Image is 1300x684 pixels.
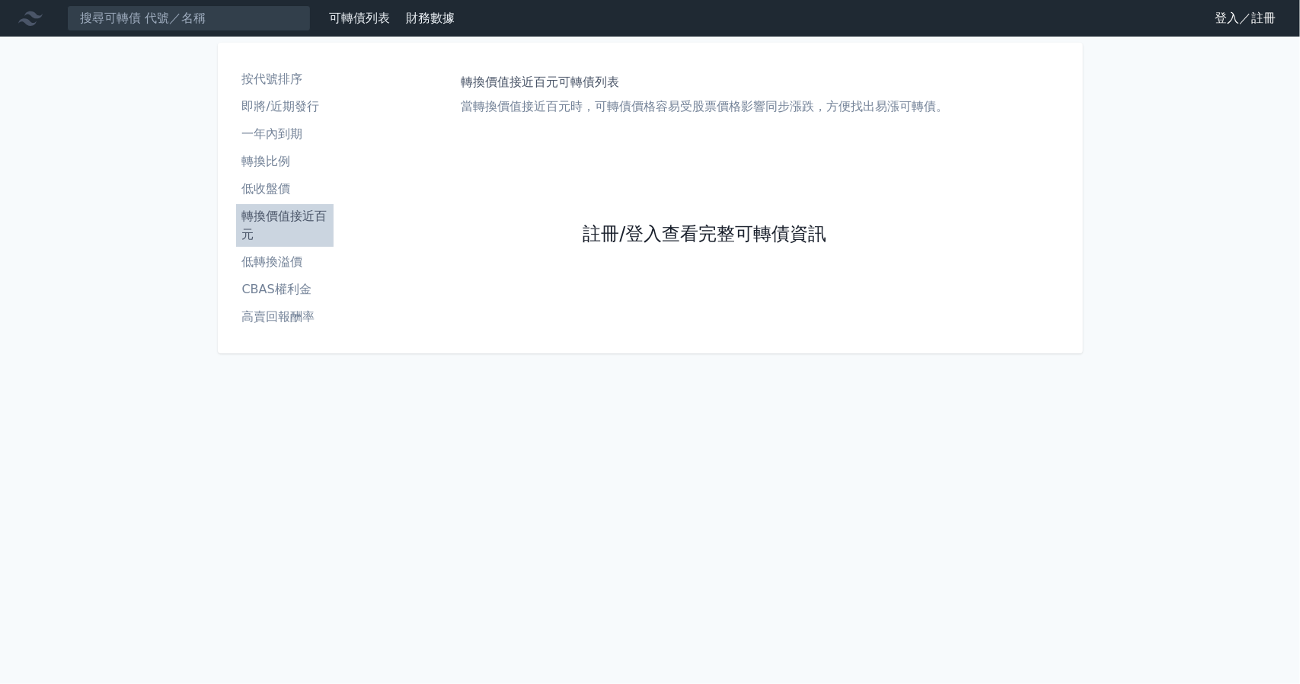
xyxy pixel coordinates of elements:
[236,97,334,116] li: 即將/近期發行
[236,204,334,247] a: 轉換價值接近百元
[236,277,334,302] a: CBAS權利金
[462,73,949,91] h1: 轉換價值接近百元可轉債列表
[236,305,334,329] a: 高賣回報酬率
[236,94,334,119] a: 即將/近期發行
[236,250,334,274] a: 低轉換溢價
[236,177,334,201] a: 低收盤價
[583,222,826,247] a: 註冊/登入查看完整可轉債資訊
[236,253,334,271] li: 低轉換溢價
[67,5,311,31] input: 搜尋可轉債 代號／名稱
[236,152,334,171] li: 轉換比例
[236,122,334,146] a: 一年內到期
[236,67,334,91] a: 按代號排序
[236,308,334,326] li: 高賣回報酬率
[462,97,949,116] p: 當轉換價值接近百元時，可轉債價格容易受股票價格影響同步漲跌，方便找出易漲可轉債。
[1203,6,1288,30] a: 登入／註冊
[236,125,334,143] li: 一年內到期
[236,207,334,244] li: 轉換價值接近百元
[406,11,455,25] a: 財務數據
[236,70,334,88] li: 按代號排序
[329,11,390,25] a: 可轉債列表
[236,280,334,299] li: CBAS權利金
[236,149,334,174] a: 轉換比例
[236,180,334,198] li: 低收盤價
